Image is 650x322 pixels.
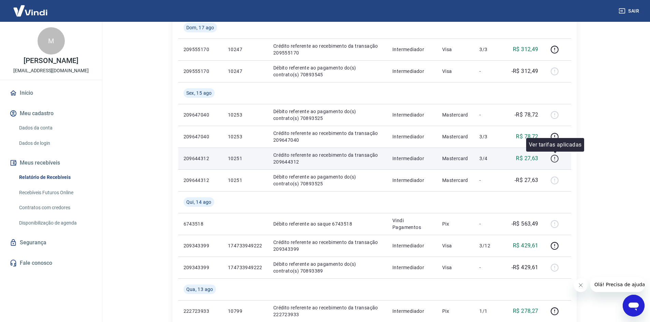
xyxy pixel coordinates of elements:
[442,177,469,184] p: Mastercard
[513,242,538,250] p: R$ 429,61
[392,217,431,231] p: Vindi Pagamentos
[479,264,500,271] p: -
[228,46,262,53] p: 10247
[442,155,469,162] p: Mastercard
[479,133,500,140] p: 3/3
[228,133,262,140] p: 10253
[8,256,94,271] a: Fale conosco
[273,220,381,227] p: Débito referente ao saque 6743518
[8,0,53,21] img: Vindi
[442,242,469,249] p: Visa
[273,108,381,122] p: Débito referente ao pagamento do(s) contrato(s) 70893525
[392,308,431,315] p: Intermediador
[513,45,538,53] p: R$ 312,49
[16,186,94,200] a: Recebíveis Futuros Online
[8,155,94,170] button: Meus recebíveis
[16,216,94,230] a: Disponibilização de agenda
[479,177,500,184] p: -
[515,176,538,184] p: -R$ 27,63
[273,152,381,165] p: Crédito referente ao recebimento da transação 209644312
[184,68,217,75] p: 209555170
[273,173,381,187] p: Débito referente ao pagamento do(s) contrato(s) 70893525
[392,264,431,271] p: Intermediador
[511,263,538,272] p: -R$ 429,61
[228,68,262,75] p: 10247
[442,133,469,140] p: Mastercard
[516,133,538,141] p: R$ 78,72
[392,242,431,249] p: Intermediador
[184,133,217,140] p: 209647040
[392,155,431,162] p: Intermediador
[574,278,588,292] iframe: Fechar mensagem
[273,130,381,143] p: Crédito referente ao recebimento da transação 209647040
[392,177,431,184] p: Intermediador
[511,220,538,228] p: -R$ 563,49
[184,177,217,184] p: 209644312
[516,154,538,163] p: R$ 27,63
[8,106,94,121] button: Meu cadastro
[184,242,217,249] p: 209343399
[228,264,262,271] p: 174733949222
[529,141,581,149] p: Ver tarifas aplicadas
[442,46,469,53] p: Visa
[186,199,212,205] span: Qui, 14 ago
[442,111,469,118] p: Mastercard
[273,64,381,78] p: Débito referente ao pagamento do(s) contrato(s) 70893545
[392,133,431,140] p: Intermediador
[16,136,94,150] a: Dados de login
[442,220,469,227] p: Pix
[228,308,262,315] p: 10799
[479,68,500,75] p: -
[228,111,262,118] p: 10253
[623,295,645,317] iframe: Botão para abrir a janela de mensagens
[8,235,94,250] a: Segurança
[16,201,94,215] a: Contratos com credores
[515,111,538,119] p: -R$ 78,72
[228,155,262,162] p: 10251
[617,5,642,17] button: Sair
[184,220,217,227] p: 6743518
[511,67,538,75] p: -R$ 312,49
[184,155,217,162] p: 209644312
[186,24,214,31] span: Dom, 17 ago
[184,264,217,271] p: 209343399
[513,307,538,315] p: R$ 278,27
[273,43,381,56] p: Crédito referente ao recebimento da transação 209555170
[392,46,431,53] p: Intermediador
[184,111,217,118] p: 209647040
[8,86,94,101] a: Início
[479,308,500,315] p: 1/1
[16,170,94,184] a: Relatório de Recebíveis
[24,57,78,64] p: [PERSON_NAME]
[273,239,381,252] p: Crédito referente ao recebimento da transação 209343399
[184,46,217,53] p: 209555170
[228,242,262,249] p: 174733949222
[479,242,500,249] p: 3/12
[13,67,89,74] p: [EMAIL_ADDRESS][DOMAIN_NAME]
[442,264,469,271] p: Visa
[228,177,262,184] p: 10251
[273,261,381,274] p: Débito referente ao pagamento do(s) contrato(s) 70893389
[4,5,57,10] span: Olá! Precisa de ajuda?
[273,304,381,318] p: Crédito referente ao recebimento da transação 222723933
[38,27,65,55] div: M
[479,220,500,227] p: -
[186,90,212,96] span: Sex, 15 ago
[479,155,500,162] p: 3/4
[184,308,217,315] p: 222723933
[442,68,469,75] p: Visa
[16,121,94,135] a: Dados da conta
[590,277,645,292] iframe: Mensagem da empresa
[479,111,500,118] p: -
[392,111,431,118] p: Intermediador
[392,68,431,75] p: Intermediador
[442,308,469,315] p: Pix
[479,46,500,53] p: 3/3
[186,286,213,293] span: Qua, 13 ago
